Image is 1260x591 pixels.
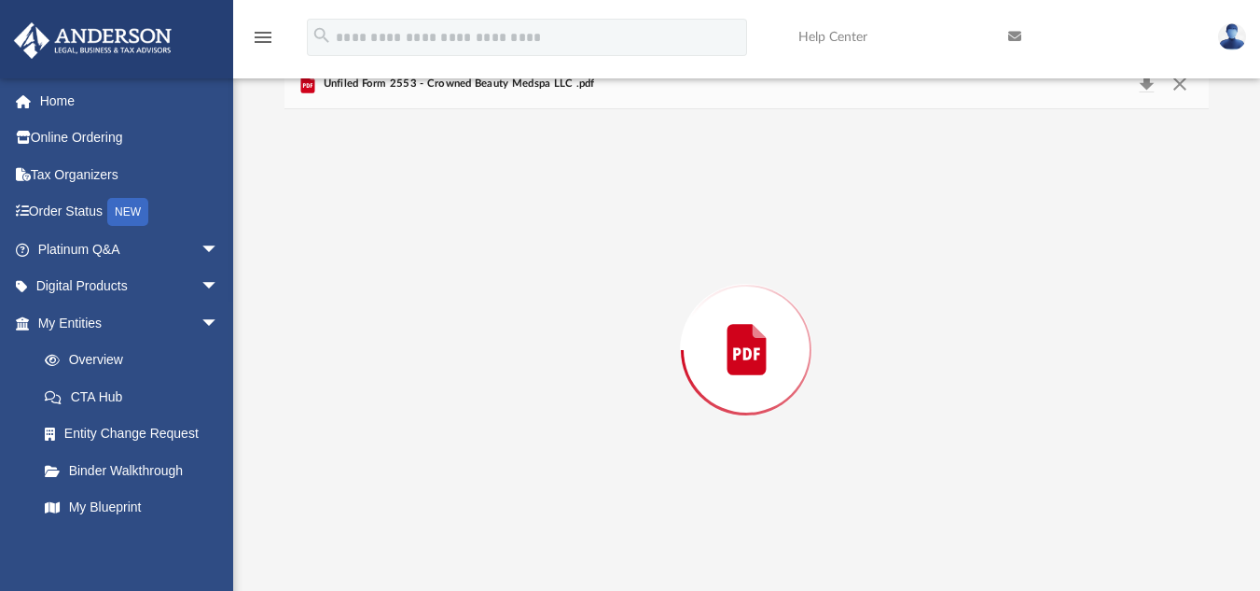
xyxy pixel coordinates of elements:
[319,76,595,92] span: Unfiled Form 2553 - Crowned Beauty Medspa LLC .pdf
[1163,71,1197,97] button: Close
[26,378,247,415] a: CTA Hub
[107,198,148,226] div: NEW
[26,415,247,453] a: Entity Change Request
[1218,23,1246,50] img: User Pic
[13,268,247,305] a: Digital Productsarrow_drop_down
[13,193,247,232] a: Order StatusNEW
[312,25,332,46] i: search
[252,35,274,49] a: menu
[284,60,1209,591] div: Preview
[13,304,247,342] a: My Entitiesarrow_drop_down
[26,526,247,563] a: Tax Due Dates
[13,82,247,120] a: Home
[13,120,247,157] a: Online Ordering
[26,489,238,527] a: My Blueprint
[252,26,274,49] i: menu
[13,156,247,193] a: Tax Organizers
[26,452,247,489] a: Binder Walkthrough
[201,304,238,343] span: arrow_drop_down
[201,268,238,306] span: arrow_drop_down
[201,231,238,269] span: arrow_drop_down
[13,231,247,268] a: Platinum Q&Aarrow_drop_down
[26,342,247,379] a: Overview
[1129,71,1163,97] button: Download
[8,22,177,59] img: Anderson Advisors Platinum Portal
